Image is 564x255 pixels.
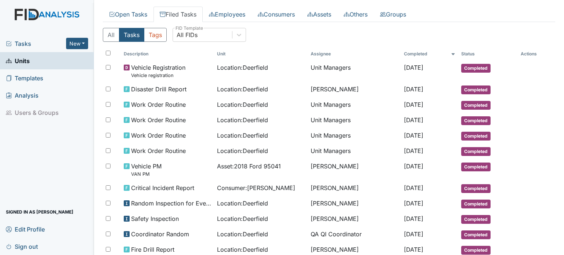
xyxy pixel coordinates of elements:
span: Consumer : [PERSON_NAME] [217,183,295,192]
th: Toggle SortBy [214,48,307,60]
span: Edit Profile [6,223,45,235]
button: All [103,28,119,42]
span: Work Order Routine [131,100,186,109]
span: [DATE] [404,215,423,222]
td: [PERSON_NAME] [308,181,401,196]
span: Location : Deerfield [217,85,268,94]
span: Sign out [6,241,38,252]
td: Unit Managers [308,128,401,143]
span: Work Order Routine [131,116,186,124]
div: Type filter [103,28,167,42]
span: Location : Deerfield [217,199,268,208]
td: Unit Managers [308,143,401,159]
span: [DATE] [404,132,423,139]
span: Vehicle Registration Vehicle registration [131,63,185,79]
span: [DATE] [404,184,423,192]
div: All FIDs [177,30,198,39]
span: Units [6,55,30,66]
span: [DATE] [404,85,423,93]
small: VAN PM [131,171,162,178]
span: Completed [461,85,491,94]
td: [PERSON_NAME] [308,159,401,181]
span: Completed [461,116,491,125]
span: Vehicle PM VAN PM [131,162,162,178]
a: Filed Tasks [153,7,203,22]
td: Unit Managers [308,113,401,128]
button: Tags [144,28,167,42]
span: Location : Deerfield [217,100,268,109]
span: [DATE] [404,246,423,253]
span: Location : Deerfield [217,214,268,223]
span: Completed [461,64,491,73]
span: Location : Deerfield [217,116,268,124]
td: [PERSON_NAME] [308,196,401,211]
th: Toggle SortBy [401,48,458,60]
th: Toggle SortBy [458,48,518,60]
th: Toggle SortBy [121,48,214,60]
span: Location : Deerfield [217,245,268,254]
span: [DATE] [404,163,423,170]
a: Assets [301,7,337,22]
span: Coordinator Random [131,230,189,238]
span: Signed in as [PERSON_NAME] [6,206,73,218]
a: Groups [374,7,412,22]
span: Completed [461,147,491,156]
span: Completed [461,163,491,171]
span: [DATE] [404,101,423,108]
span: Location : Deerfield [217,63,268,72]
th: Assignee [308,48,401,60]
span: Asset : 2018 Ford 95041 [217,162,281,171]
a: Others [337,7,374,22]
button: New [66,38,88,49]
span: Location : Deerfield [217,146,268,155]
span: Fire Drill Report [131,245,174,254]
span: [DATE] [404,116,423,124]
span: Completed [461,132,491,141]
span: Safety Inspection [131,214,179,223]
a: Tasks [6,39,66,48]
button: Tasks [119,28,144,42]
span: Completed [461,230,491,239]
span: Location : Deerfield [217,131,268,140]
td: [PERSON_NAME] [308,211,401,227]
a: Employees [203,7,252,22]
input: Toggle All Rows Selected [106,51,111,55]
span: Disaster Drill Report [131,85,187,94]
a: Consumers [252,7,301,22]
small: Vehicle registration [131,72,185,79]
th: Actions [518,48,554,60]
span: [DATE] [404,147,423,154]
td: QA QI Coordinator [308,227,401,242]
span: Location : Deerfield [217,230,268,238]
span: Completed [461,101,491,110]
span: Critical Incident Report [131,183,194,192]
span: [DATE] [404,64,423,71]
span: Completed [461,184,491,193]
span: Completed [461,200,491,208]
span: [DATE] [404,230,423,238]
a: Open Tasks [103,7,153,22]
span: Work Order Routine [131,146,186,155]
span: Completed [461,215,491,224]
td: Unit Managers [308,97,401,113]
span: [DATE] [404,200,423,207]
span: Work Order Routine [131,131,186,140]
span: Templates [6,72,43,84]
span: Completed [461,246,491,255]
span: Random Inspection for Evening [131,199,211,208]
td: Unit Managers [308,60,401,82]
span: Analysis [6,90,39,101]
td: [PERSON_NAME] [308,82,401,97]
